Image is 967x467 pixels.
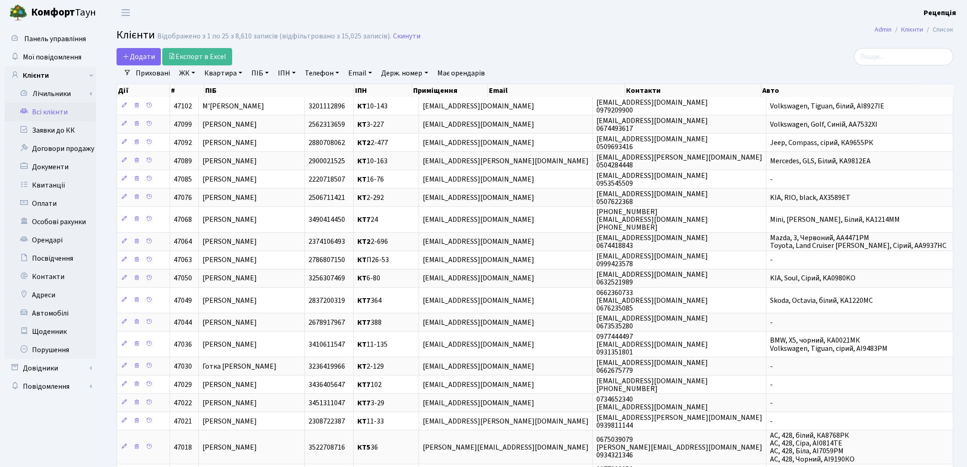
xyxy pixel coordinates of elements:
span: 3410611547 [308,339,345,349]
span: 3436405647 [308,380,345,390]
span: [EMAIL_ADDRESS][PERSON_NAME][DOMAIN_NAME] [423,416,589,426]
a: Має орендарів [434,65,489,81]
span: [PERSON_NAME] [202,295,257,306]
a: Скинути [393,32,420,41]
span: 2880708062 [308,138,345,148]
span: 47018 [174,442,192,452]
b: КТ [357,174,367,184]
b: КТ [357,339,367,349]
span: 0734652340 [EMAIL_ADDRESS][DOMAIN_NAME] [596,394,708,412]
span: 3522708716 [308,442,345,452]
span: [EMAIL_ADDRESS][DOMAIN_NAME] [423,101,534,111]
span: 47029 [174,380,192,390]
span: 3490414450 [308,215,345,225]
span: [EMAIL_ADDRESS][DOMAIN_NAME] [423,193,534,203]
span: 11-33 [357,416,384,426]
span: [EMAIL_ADDRESS][DOMAIN_NAME] 0674493617 [596,116,708,134]
span: [EMAIL_ADDRESS][DOMAIN_NAME] [423,174,534,184]
span: [EMAIL_ADDRESS][DOMAIN_NAME] [423,295,534,306]
b: КТ [357,119,367,129]
span: 47030 [174,361,192,371]
span: Mazda, 3, Червоний, AA4471PM Toyota, Land Cruiser [PERSON_NAME], Сірий, AA9937HC [770,233,946,251]
span: 47050 [174,274,192,284]
span: [PERSON_NAME] [202,215,257,225]
span: [EMAIL_ADDRESS][DOMAIN_NAME] [423,361,534,371]
span: [EMAIL_ADDRESS][DOMAIN_NAME] 0953545509 [596,171,708,188]
span: 0977444497 [EMAIL_ADDRESS][DOMAIN_NAME] 0931351801 [596,332,708,357]
img: logo.png [9,4,27,22]
b: Рецепція [924,8,956,18]
span: 2562313659 [308,119,345,129]
span: - [770,361,773,371]
a: Клієнти [901,25,923,34]
span: 3256307469 [308,274,345,284]
span: 47068 [174,215,192,225]
a: Email [345,65,376,81]
span: KIA, Soul, Сірий, KA0980KO [770,274,855,284]
span: 16-76 [357,174,384,184]
a: ПІБ [248,65,272,81]
span: [EMAIL_ADDRESS][DOMAIN_NAME] 0999423578 [596,251,708,269]
a: Лічильники [11,85,96,103]
b: КТ5 [357,442,371,452]
a: Всі клієнти [5,103,96,121]
span: [EMAIL_ADDRESS][PERSON_NAME][DOMAIN_NAME] 0504284448 [596,152,762,170]
th: # [170,84,204,97]
button: Переключити навігацію [114,5,137,20]
span: 3236419966 [308,361,345,371]
span: [PERSON_NAME] [202,193,257,203]
span: 0675039079 [PERSON_NAME][EMAIL_ADDRESS][DOMAIN_NAME] 0934321346 [596,435,762,460]
span: - [770,317,773,327]
span: [EMAIL_ADDRESS][DOMAIN_NAME] [423,119,534,129]
span: 47049 [174,295,192,306]
b: КТ [357,361,367,371]
a: Особові рахунки [5,213,96,231]
th: ІПН [354,84,412,97]
nav: breadcrumb [861,20,967,39]
span: 6-80 [357,274,380,284]
span: Клієнти [117,27,155,43]
span: 3201112896 [308,101,345,111]
span: BMW, X5, чорний, КА0021МК Volkswagen, Tiguan, сірий, АІ9483РМ [770,336,887,354]
th: Дії [117,84,170,97]
b: КТ7 [357,380,371,390]
span: [EMAIL_ADDRESS][DOMAIN_NAME] 0662675779 [596,358,708,376]
span: [EMAIL_ADDRESS][DOMAIN_NAME] [PHONE_NUMBER] [596,376,708,394]
a: Автомобілі [5,304,96,322]
a: ЖК [175,65,199,81]
b: КТ [357,274,367,284]
span: [PERSON_NAME] [202,380,257,390]
span: 2374106493 [308,237,345,247]
a: Рецепція [924,7,956,18]
span: [EMAIL_ADDRESS][DOMAIN_NAME] [423,339,534,349]
span: [PERSON_NAME] [202,274,257,284]
b: КТ [357,101,367,111]
span: 47085 [174,174,192,184]
span: 2837200319 [308,295,345,306]
a: Адреси [5,286,96,304]
span: [PERSON_NAME] [202,339,257,349]
a: Посвідчення [5,249,96,268]
a: Довідники [5,359,96,377]
span: [EMAIL_ADDRESS][DOMAIN_NAME] 0979209900 [596,97,708,115]
span: М'[PERSON_NAME] [202,101,264,111]
span: [EMAIL_ADDRESS][DOMAIN_NAME] 0673535280 [596,313,708,331]
span: Готка [PERSON_NAME] [202,361,276,371]
span: - [770,255,773,265]
a: Експорт в Excel [162,48,232,65]
span: [EMAIL_ADDRESS][DOMAIN_NAME] [423,138,534,148]
a: Квартира [201,65,246,81]
b: КТ2 [357,237,371,247]
span: 47102 [174,101,192,111]
span: [EMAIL_ADDRESS][DOMAIN_NAME] [423,398,534,408]
a: Орендарі [5,231,96,249]
a: Держ. номер [377,65,431,81]
span: 102 [357,380,382,390]
span: Додати [122,52,155,62]
span: [PHONE_NUMBER] [EMAIL_ADDRESS][DOMAIN_NAME] [PHONE_NUMBER] [596,207,708,232]
span: 2220718507 [308,174,345,184]
span: Панель управління [24,34,86,44]
b: КТ7 [357,215,371,225]
span: 47022 [174,398,192,408]
a: Порушення [5,341,96,359]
